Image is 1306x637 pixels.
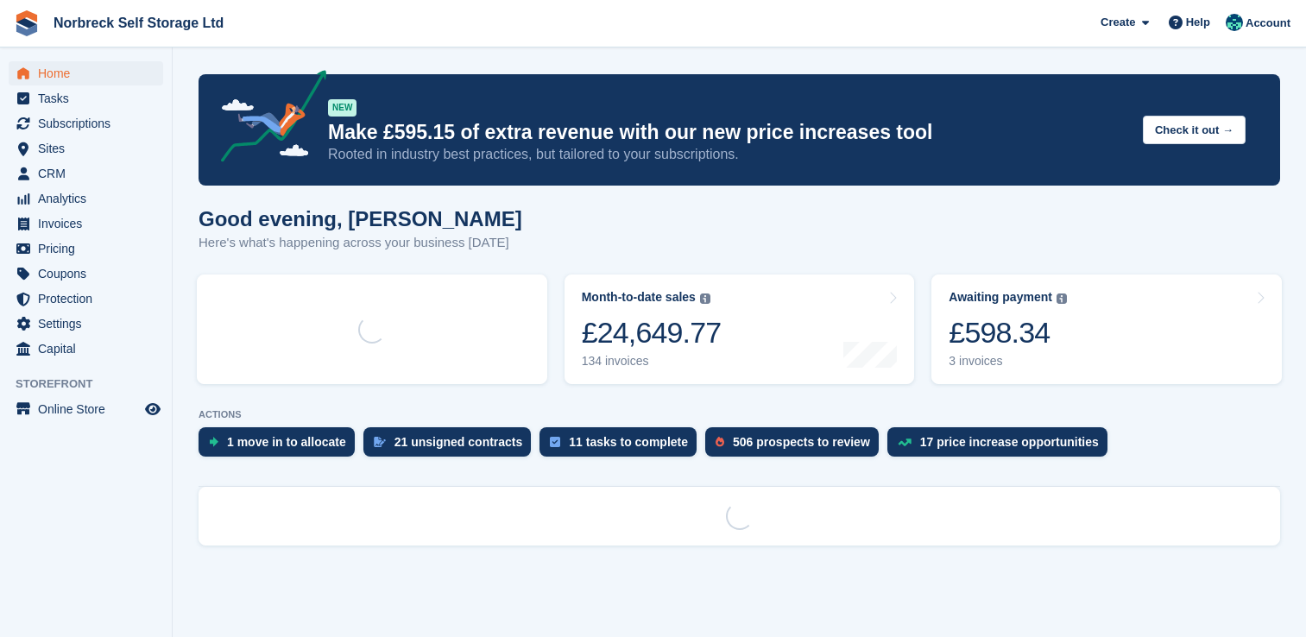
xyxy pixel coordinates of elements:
[9,237,163,261] a: menu
[38,287,142,311] span: Protection
[47,9,230,37] a: Norbreck Self Storage Ltd
[550,437,560,447] img: task-75834270c22a3079a89374b754ae025e5fb1db73e45f91037f5363f120a921f8.svg
[539,427,705,465] a: 11 tasks to complete
[374,437,386,447] img: contract_signature_icon-13c848040528278c33f63329250d36e43548de30e8caae1d1a13099fd9432cc5.svg
[887,427,1116,465] a: 17 price increase opportunities
[9,61,163,85] a: menu
[14,10,40,36] img: stora-icon-8386f47178a22dfd0bd8f6a31ec36ba5ce8667c1dd55bd0f319d3a0aa187defe.svg
[582,354,722,369] div: 134 invoices
[328,99,356,117] div: NEW
[142,399,163,419] a: Preview store
[1246,15,1290,32] span: Account
[949,290,1052,305] div: Awaiting payment
[898,438,912,446] img: price_increase_opportunities-93ffe204e8149a01c8c9dc8f82e8f89637d9d84a8eef4429ea346261dce0b2c0.svg
[565,274,915,384] a: Month-to-date sales £24,649.77 134 invoices
[38,86,142,110] span: Tasks
[199,233,522,253] p: Here's what's happening across your business [DATE]
[209,437,218,447] img: move_ins_to_allocate_icon-fdf77a2bb77ea45bf5b3d319d69a93e2d87916cf1d5bf7949dd705db3b84f3ca.svg
[1226,14,1243,31] img: Sally King
[328,120,1129,145] p: Make £595.15 of extra revenue with our new price increases tool
[949,315,1067,350] div: £598.34
[38,186,142,211] span: Analytics
[931,274,1282,384] a: Awaiting payment £598.34 3 invoices
[9,111,163,136] a: menu
[227,435,346,449] div: 1 move in to allocate
[16,375,172,393] span: Storefront
[1186,14,1210,31] span: Help
[38,136,142,161] span: Sites
[38,61,142,85] span: Home
[38,397,142,421] span: Online Store
[206,70,327,168] img: price-adjustments-announcement-icon-8257ccfd72463d97f412b2fc003d46551f7dbcb40ab6d574587a9cd5c0d94...
[582,315,722,350] div: £24,649.77
[9,262,163,286] a: menu
[582,290,696,305] div: Month-to-date sales
[9,312,163,336] a: menu
[328,145,1129,164] p: Rooted in industry best practices, but tailored to your subscriptions.
[9,136,163,161] a: menu
[920,435,1099,449] div: 17 price increase opportunities
[199,427,363,465] a: 1 move in to allocate
[569,435,688,449] div: 11 tasks to complete
[38,262,142,286] span: Coupons
[9,337,163,361] a: menu
[199,207,522,230] h1: Good evening, [PERSON_NAME]
[9,211,163,236] a: menu
[199,409,1280,420] p: ACTIONS
[705,427,887,465] a: 506 prospects to review
[394,435,523,449] div: 21 unsigned contracts
[38,211,142,236] span: Invoices
[9,287,163,311] a: menu
[38,161,142,186] span: CRM
[9,161,163,186] a: menu
[363,427,540,465] a: 21 unsigned contracts
[38,337,142,361] span: Capital
[700,293,710,304] img: icon-info-grey-7440780725fd019a000dd9b08b2336e03edf1995a4989e88bcd33f0948082b44.svg
[9,397,163,421] a: menu
[1101,14,1135,31] span: Create
[1057,293,1067,304] img: icon-info-grey-7440780725fd019a000dd9b08b2336e03edf1995a4989e88bcd33f0948082b44.svg
[38,237,142,261] span: Pricing
[733,435,870,449] div: 506 prospects to review
[38,111,142,136] span: Subscriptions
[38,312,142,336] span: Settings
[716,437,724,447] img: prospect-51fa495bee0391a8d652442698ab0144808aea92771e9ea1ae160a38d050c398.svg
[9,86,163,110] a: menu
[949,354,1067,369] div: 3 invoices
[1143,116,1246,144] button: Check it out →
[9,186,163,211] a: menu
